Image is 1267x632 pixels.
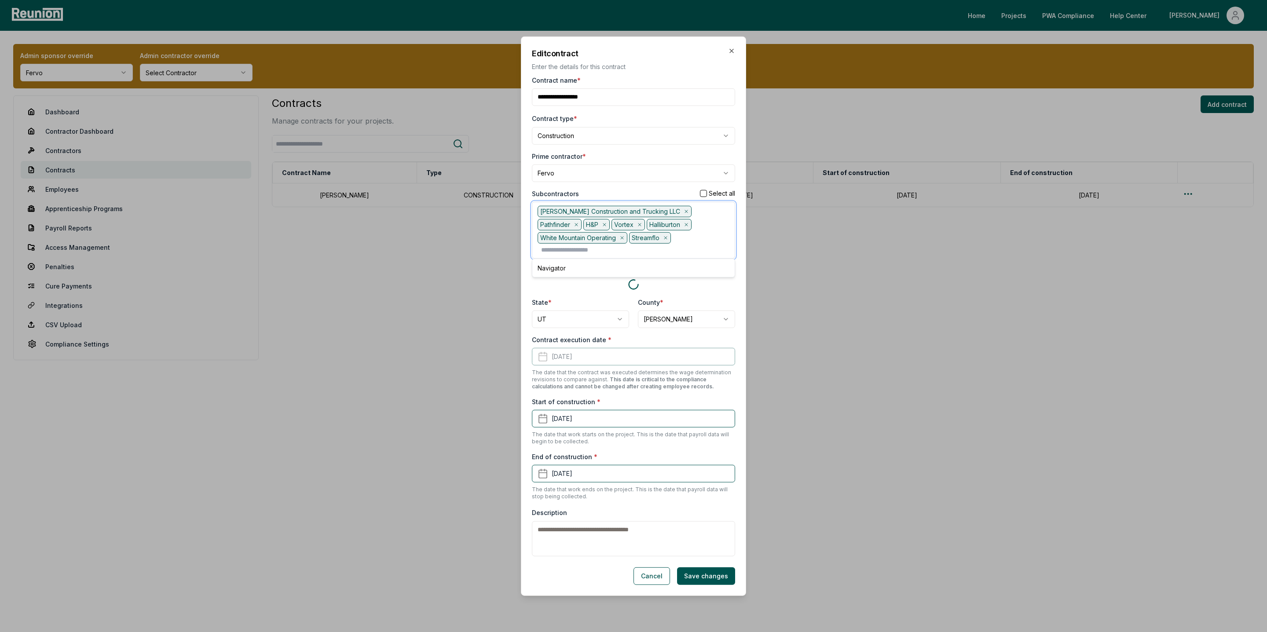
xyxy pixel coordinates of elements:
[532,397,601,406] label: Start of construction
[532,465,735,482] button: [DATE]
[538,205,692,217] div: [PERSON_NAME] Construction and Trucking LLC
[633,567,670,585] button: Cancel
[638,298,663,307] label: County
[677,567,735,585] button: Save changes
[532,410,735,427] button: [DATE]
[532,259,735,278] div: Suggestions
[532,189,579,198] label: Subcontractors
[532,298,552,307] label: State
[532,75,581,84] label: Contract name
[532,47,735,59] h2: Edit contract
[532,509,567,516] label: Description
[532,335,612,344] label: Contract execution date
[629,232,671,244] div: Streamflo
[532,376,714,390] span: This date is critical to the compliance calculations and cannot be changed after creating employe...
[538,232,627,244] div: White Mountain Operating
[532,151,586,161] label: Prime contractor
[532,369,731,390] span: The date that the contract was executed determines the wage determination revisions to compare ag...
[532,486,735,500] p: The date that work ends on the project. This is the date that payroll data will stop being collec...
[647,219,692,230] div: Halliburton
[532,431,735,445] p: The date that work starts on the project. This is the date that payroll data will begin to be col...
[532,62,735,71] p: Enter the details for this contract
[532,452,597,461] label: End of construction
[538,219,582,230] div: Pathfinder
[583,219,610,230] div: H&P
[709,190,735,197] label: Select all
[532,114,577,122] label: Contract type
[534,261,733,275] div: Navigator
[612,219,645,230] div: Vortex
